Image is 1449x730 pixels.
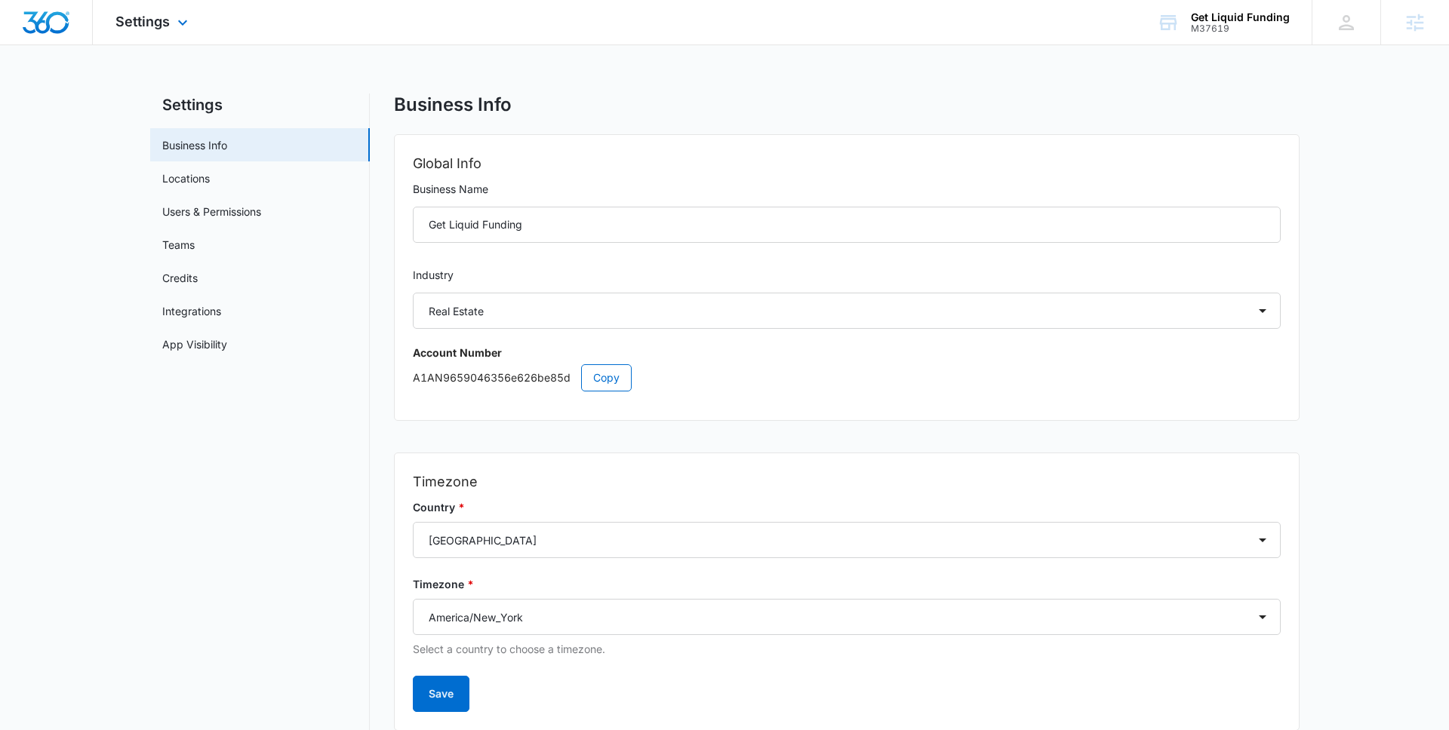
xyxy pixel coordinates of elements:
[413,181,1281,198] label: Business Name
[593,370,620,386] span: Copy
[413,364,1281,391] p: A1AN9659046356e626be85d
[162,270,198,286] a: Credits
[162,237,195,253] a: Teams
[413,471,1281,492] h2: Timezone
[162,137,227,153] a: Business Info
[162,204,261,219] a: Users & Permissions
[413,346,502,359] strong: Account Number
[1191,23,1290,34] div: account id
[150,94,370,116] h2: Settings
[1191,11,1290,23] div: account name
[394,94,512,116] h1: Business Info
[162,170,210,186] a: Locations
[162,303,221,319] a: Integrations
[413,576,1281,593] label: Timezone
[413,641,1281,658] p: Select a country to choose a timezone.
[413,676,469,712] button: Save
[115,14,170,29] span: Settings
[581,364,632,391] button: Copy
[413,153,1281,174] h2: Global Info
[413,267,1281,284] label: Industry
[413,499,1281,516] label: Country
[162,336,227,352] a: App Visibility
